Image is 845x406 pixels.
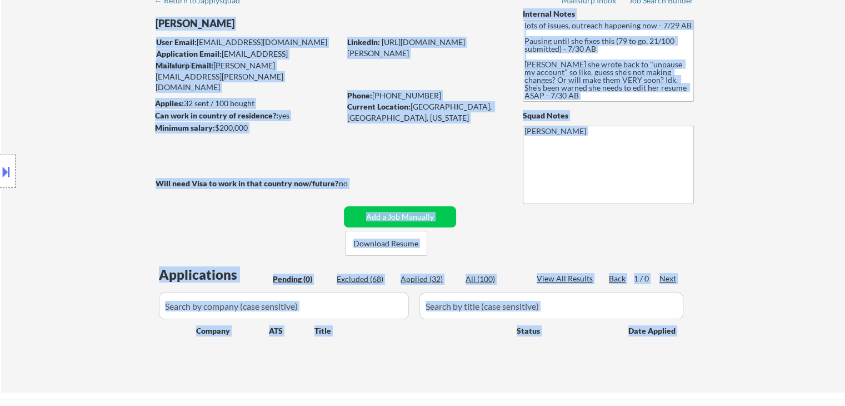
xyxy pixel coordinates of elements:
[347,90,504,101] div: [PHONE_NUMBER]
[269,325,314,336] div: ATS
[156,37,340,48] div: [EMAIL_ADDRESS][DOMAIN_NAME]
[314,325,506,336] div: Title
[347,37,465,58] a: [URL][DOMAIN_NAME][PERSON_NAME]
[339,178,371,189] div: no
[347,102,411,111] strong: Current Location:
[156,61,213,70] strong: Mailslurp Email:
[155,111,278,120] strong: Can work in country of residence?:
[523,8,694,19] div: Internal Notes
[156,37,197,47] strong: User Email:
[337,274,392,285] div: Excluded (68)
[347,101,504,123] div: [GEOGRAPHIC_DATA], [GEOGRAPHIC_DATA], [US_STATE]
[634,273,659,284] div: 1 / 0
[196,325,269,336] div: Company
[344,206,456,227] button: Add a Job Manually
[609,273,627,284] div: Back
[155,110,337,121] div: yes
[156,48,340,70] div: [EMAIL_ADDRESS][DOMAIN_NAME]
[401,274,456,285] div: Applied (32)
[347,37,380,47] strong: LinkedIn:
[517,320,612,340] div: Status
[537,273,596,284] div: View All Results
[523,110,694,121] div: Squad Notes
[159,293,409,319] input: Search by company (case sensitive)
[628,325,677,336] div: Date Applied
[156,179,341,188] strong: Will need Visa to work in that country now/future?:
[659,273,677,284] div: Next
[345,231,427,256] button: Download Resume
[156,17,384,31] div: [PERSON_NAME]
[156,49,222,58] strong: Application Email:
[347,91,372,100] strong: Phone:
[419,293,683,319] input: Search by title (case sensitive)
[156,60,340,93] div: [PERSON_NAME][EMAIL_ADDRESS][PERSON_NAME][DOMAIN_NAME]
[159,268,269,281] div: Applications
[155,98,340,109] div: 32 sent / 100 bought
[155,122,340,133] div: $200,000
[466,274,521,285] div: All (100)
[273,274,328,285] div: Pending (0)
